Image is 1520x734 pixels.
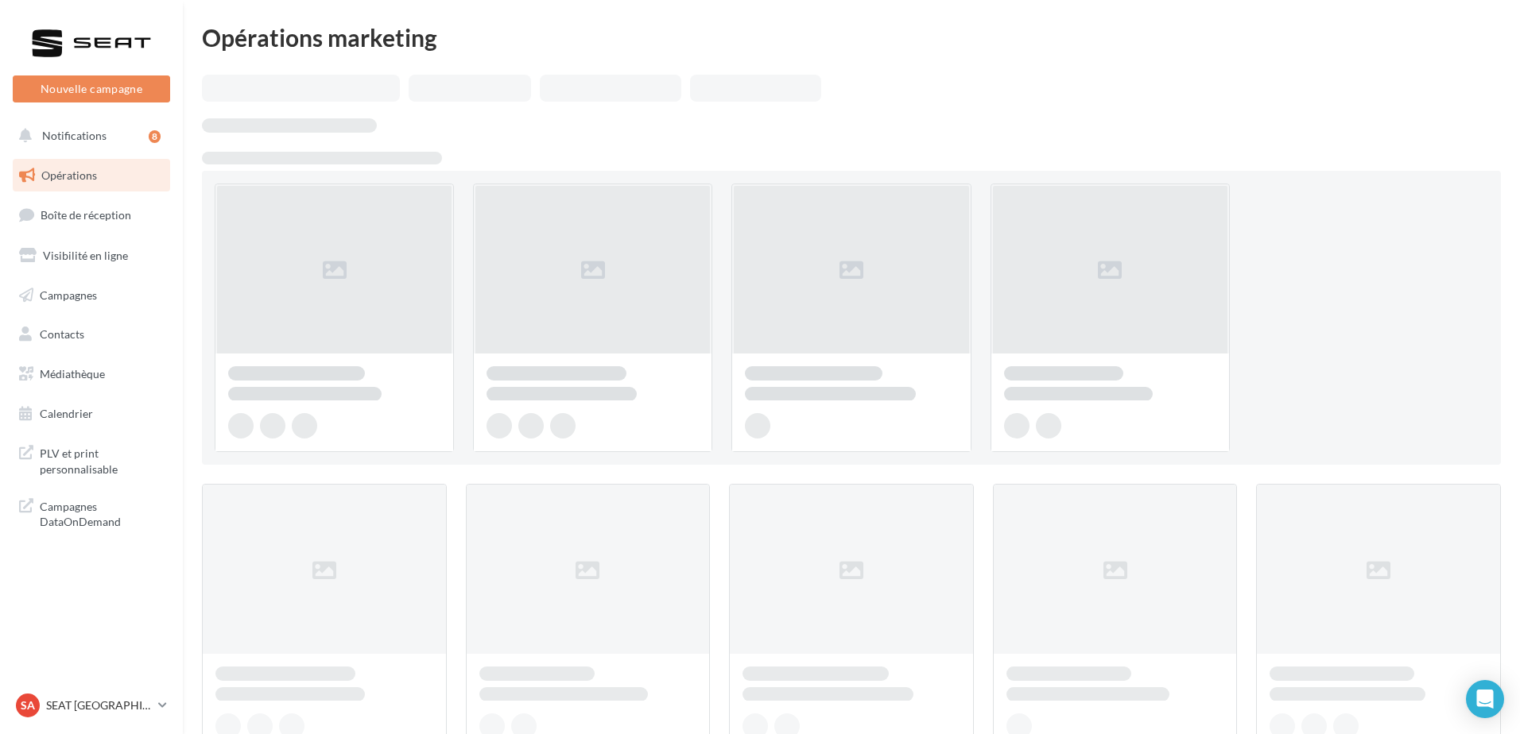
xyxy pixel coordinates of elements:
[202,25,1501,49] div: Opérations marketing
[10,159,173,192] a: Opérations
[1466,680,1504,718] div: Open Intercom Messenger
[40,288,97,301] span: Campagnes
[40,442,164,477] span: PLV et print personnalisable
[13,75,170,102] button: Nouvelle campagne
[10,239,173,272] a: Visibilité en ligne
[42,129,107,142] span: Notifications
[40,407,93,420] span: Calendrier
[10,397,173,431] a: Calendrier
[21,697,35,713] span: SA
[10,318,173,351] a: Contacts
[149,130,161,143] div: 8
[43,249,128,262] span: Visibilité en ligne
[10,489,173,536] a: Campagnes DataOnDemand
[46,697,152,713] p: SEAT [GEOGRAPHIC_DATA]
[41,168,97,182] span: Opérations
[40,496,164,530] span: Campagnes DataOnDemand
[10,357,173,391] a: Médiathèque
[10,436,173,483] a: PLV et print personnalisable
[10,198,173,232] a: Boîte de réception
[10,119,167,153] button: Notifications 8
[40,367,105,381] span: Médiathèque
[13,690,170,720] a: SA SEAT [GEOGRAPHIC_DATA]
[10,279,173,312] a: Campagnes
[40,327,84,341] span: Contacts
[41,208,131,222] span: Boîte de réception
